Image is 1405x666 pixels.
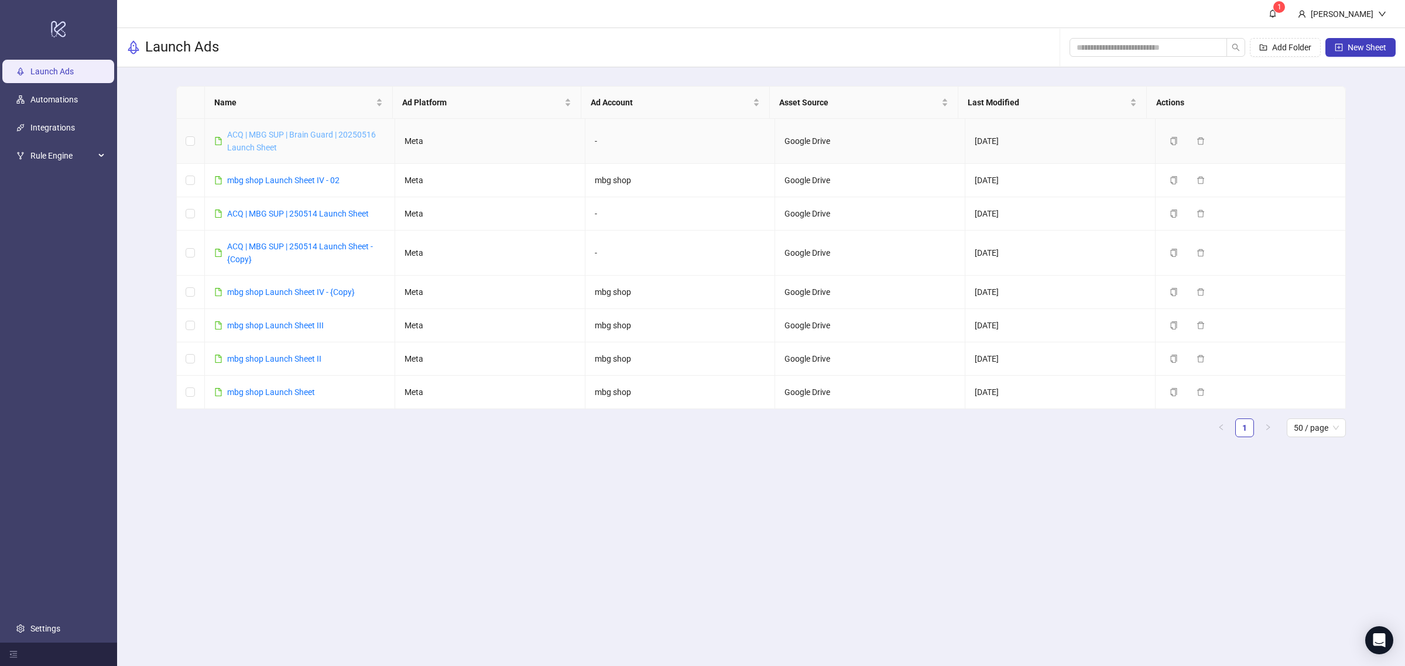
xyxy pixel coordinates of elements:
span: delete [1197,176,1205,184]
a: Integrations [30,123,75,132]
td: Meta [395,276,585,309]
td: [DATE] [965,376,1156,409]
span: file [214,288,222,296]
a: Launch Ads [30,67,74,76]
th: Actions [1147,87,1335,119]
span: file [214,210,222,218]
td: Meta [395,119,585,164]
td: [DATE] [965,342,1156,376]
span: copy [1170,321,1178,329]
h3: Launch Ads [145,38,219,57]
span: copy [1170,355,1178,363]
td: Google Drive [775,119,965,164]
a: mbg shop Launch Sheet II [227,354,321,363]
span: file [214,388,222,396]
a: ACQ | MBG SUP | 250514 Launch Sheet - {Copy} [227,242,373,264]
span: file [214,176,222,184]
a: mbg shop Launch Sheet IV - 02 [227,176,340,185]
span: rocket [126,40,140,54]
a: Automations [30,95,78,104]
span: delete [1197,321,1205,329]
td: Meta [395,342,585,376]
td: Google Drive [775,164,965,197]
td: mbg shop [585,342,776,376]
td: [DATE] [965,309,1156,342]
td: Meta [395,164,585,197]
span: delete [1197,249,1205,257]
span: Rule Engine [30,144,95,167]
a: mbg shop Launch Sheet [227,387,315,397]
div: Page Size [1287,418,1346,437]
td: Google Drive [775,276,965,309]
span: down [1378,10,1386,18]
th: Ad Platform [393,87,581,119]
span: copy [1170,176,1178,184]
span: menu-fold [9,650,18,658]
td: - [585,197,776,231]
li: Previous Page [1212,418,1231,437]
span: search [1232,43,1240,52]
span: delete [1197,210,1205,218]
td: mbg shop [585,309,776,342]
li: Next Page [1259,418,1277,437]
a: mbg shop Launch Sheet III [227,321,324,330]
span: folder-add [1259,43,1267,52]
span: Add Folder [1272,43,1311,52]
th: Name [205,87,393,119]
td: Google Drive [775,342,965,376]
td: [DATE] [965,119,1156,164]
td: [DATE] [965,164,1156,197]
span: right [1264,424,1272,431]
span: file [214,355,222,363]
span: Name [214,96,374,109]
span: delete [1197,137,1205,145]
button: left [1212,418,1231,437]
li: 1 [1235,418,1254,437]
th: Asset Source [770,87,958,119]
td: Google Drive [775,309,965,342]
span: Ad Account [591,96,751,109]
span: copy [1170,210,1178,218]
span: fork [16,152,25,160]
span: New Sheet [1348,43,1386,52]
span: file [214,249,222,257]
span: copy [1170,249,1178,257]
div: [PERSON_NAME] [1306,8,1378,20]
td: Google Drive [775,376,965,409]
td: [DATE] [965,231,1156,276]
a: 1 [1236,419,1253,437]
a: mbg shop Launch Sheet IV - {Copy} [227,287,355,297]
span: copy [1170,388,1178,396]
span: delete [1197,288,1205,296]
span: file [214,137,222,145]
td: mbg shop [585,376,776,409]
span: user [1298,10,1306,18]
div: Open Intercom Messenger [1365,626,1393,654]
span: Asset Source [779,96,939,109]
span: plus-square [1335,43,1343,52]
td: Meta [395,197,585,231]
span: 1 [1277,3,1281,11]
td: - [585,119,776,164]
span: Ad Platform [402,96,562,109]
span: file [214,321,222,329]
td: - [585,231,776,276]
td: Meta [395,309,585,342]
button: right [1259,418,1277,437]
span: Last Modified [968,96,1128,109]
td: Meta [395,231,585,276]
span: 50 / page [1294,419,1339,437]
a: Settings [30,624,60,633]
td: mbg shop [585,276,776,309]
span: bell [1269,9,1277,18]
th: Ad Account [581,87,770,119]
a: ACQ | MBG SUP | 250514 Launch Sheet [227,209,369,218]
td: mbg shop [585,164,776,197]
a: ACQ | MBG SUP | Brain Guard | 20250516 Launch Sheet [227,130,376,152]
span: copy [1170,137,1178,145]
th: Last Modified [958,87,1147,119]
sup: 1 [1273,1,1285,13]
span: copy [1170,288,1178,296]
td: [DATE] [965,197,1156,231]
td: Google Drive [775,231,965,276]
